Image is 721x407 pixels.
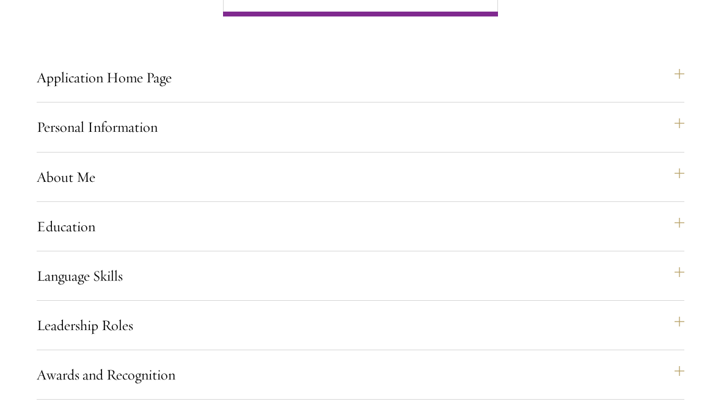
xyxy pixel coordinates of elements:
button: Personal Information [37,113,684,142]
button: Awards and Recognition [37,361,684,390]
button: About Me [37,163,684,192]
button: Application Home Page [37,63,684,93]
button: Leadership Roles [37,311,684,340]
button: Education [37,212,684,242]
button: Language Skills [37,262,684,291]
